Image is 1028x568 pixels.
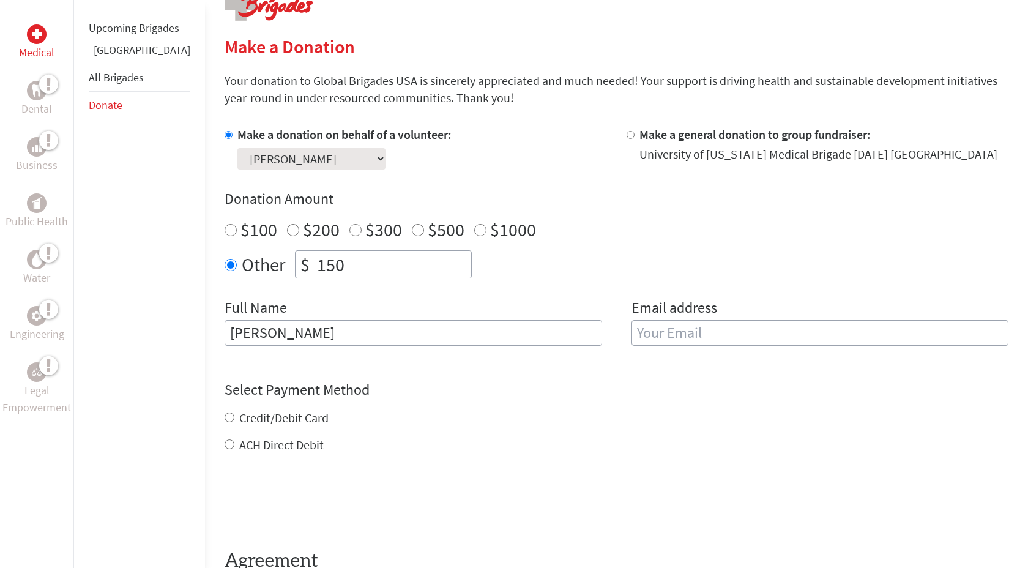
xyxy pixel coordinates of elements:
img: Engineering [32,311,42,321]
label: Full Name [225,298,287,320]
a: Public HealthPublic Health [6,193,68,230]
a: BusinessBusiness [16,137,58,174]
label: Other [242,250,285,278]
a: WaterWater [23,250,50,286]
a: MedicalMedical [19,24,54,61]
div: University of [US_STATE] Medical Brigade [DATE] [GEOGRAPHIC_DATA] [639,146,997,163]
img: Business [32,142,42,152]
div: $ [296,251,315,278]
iframe: reCAPTCHA [225,478,411,526]
p: Business [16,157,58,174]
label: $200 [303,218,340,241]
input: Your Email [631,320,1009,346]
h4: Select Payment Method [225,380,1008,400]
h2: Make a Donation [225,35,1008,58]
input: Enter Amount [315,251,471,278]
a: DentalDental [21,81,52,118]
div: Legal Empowerment [27,362,47,382]
a: [GEOGRAPHIC_DATA] [94,43,190,57]
p: Your donation to Global Brigades USA is sincerely appreciated and much needed! Your support is dr... [225,72,1008,106]
img: Dental [32,84,42,96]
div: Dental [27,81,47,100]
div: Water [27,250,47,269]
div: Business [27,137,47,157]
p: Engineering [10,326,64,343]
img: Legal Empowerment [32,368,42,376]
a: Upcoming Brigades [89,21,179,35]
li: Upcoming Brigades [89,15,190,42]
img: Public Health [32,197,42,209]
img: Water [32,252,42,266]
label: Email address [631,298,717,320]
label: Credit/Debit Card [239,410,329,425]
label: ACH Direct Debit [239,437,324,452]
li: Guatemala [89,42,190,64]
a: All Brigades [89,70,144,84]
label: Make a donation on behalf of a volunteer: [237,127,452,142]
img: Medical [32,29,42,39]
a: Legal EmpowermentLegal Empowerment [2,362,71,416]
a: Donate [89,98,122,112]
div: Engineering [27,306,47,326]
p: Water [23,269,50,286]
label: $1000 [490,218,536,241]
p: Public Health [6,213,68,230]
input: Enter Full Name [225,320,602,346]
h4: Donation Amount [225,189,1008,209]
label: $500 [428,218,464,241]
p: Legal Empowerment [2,382,71,416]
label: $100 [240,218,277,241]
div: Medical [27,24,47,44]
p: Dental [21,100,52,118]
div: Public Health [27,193,47,213]
p: Medical [19,44,54,61]
a: EngineeringEngineering [10,306,64,343]
li: All Brigades [89,64,190,92]
label: Make a general donation to group fundraiser: [639,127,871,142]
label: $300 [365,218,402,241]
li: Donate [89,92,190,119]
